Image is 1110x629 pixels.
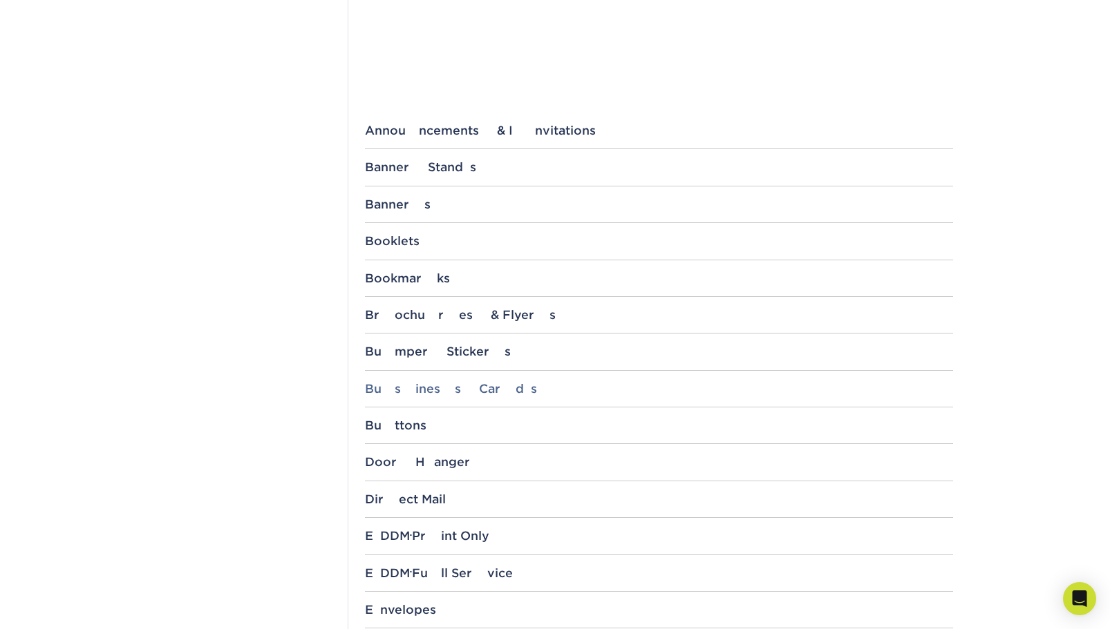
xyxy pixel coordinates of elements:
[365,492,953,506] div: Direct Mail
[365,529,953,543] div: EDDM Print Only
[365,234,953,248] div: Booklets
[365,271,953,285] div: Bookmarks
[410,533,412,539] small: ®
[365,382,953,396] div: Business Cards
[365,197,953,211] div: Banners
[365,455,953,469] div: Door Hanger
[365,418,953,432] div: Buttons
[365,124,953,137] div: Announcements & Invitations
[1063,582,1096,615] div: Open Intercom Messenger
[365,566,953,580] div: EDDM Full Service
[365,603,953,617] div: Envelopes
[365,308,953,322] div: Brochures & Flyers
[365,345,953,358] div: Bumper Stickers
[410,570,412,576] small: ®
[365,160,953,174] div: Banner Stands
